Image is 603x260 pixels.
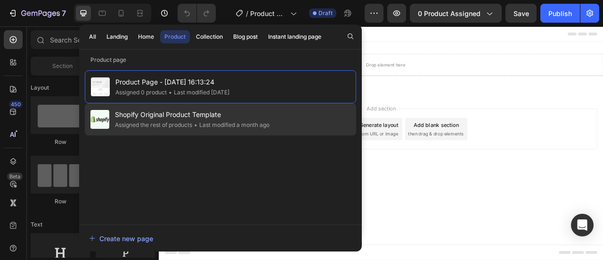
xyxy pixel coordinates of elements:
button: Product [160,30,190,43]
span: / [246,8,248,18]
div: Undo/Redo [178,4,216,23]
div: Collection [196,33,223,41]
span: Shopify Original Product Template [115,109,269,120]
button: Collection [192,30,227,43]
span: Section [52,62,73,70]
div: Row [31,138,90,146]
button: 7 [4,4,70,23]
div: Drop element here [263,45,313,52]
span: Product Page - [DATE] 16:13:24 [115,76,229,88]
div: Product [164,33,186,41]
div: Assigned the rest of products [115,120,192,130]
span: Save [513,9,529,17]
div: Publish [548,8,572,18]
div: Generate layout [255,120,305,130]
iframe: Design area [159,26,603,260]
div: Last modified [DATE] [167,88,229,97]
div: Blog post [233,33,258,41]
span: Product Page - [DATE] 16:13:24 [250,8,286,18]
div: Last modified a month ago [192,120,269,130]
div: Open Intercom Messenger [571,214,594,236]
div: Instant landing page [268,33,321,41]
span: Text [31,220,42,229]
div: Landing [106,33,128,41]
p: 7 [62,8,66,19]
div: Beta [7,173,23,180]
button: Publish [540,4,580,23]
button: Create new page [89,229,352,248]
div: Create new page [89,234,153,243]
p: Product page [79,55,362,65]
span: Layout [31,84,49,92]
div: 450 [9,101,23,108]
span: • [194,121,197,128]
span: inspired by CRO experts [177,132,241,141]
span: then drag & drop elements [317,132,387,141]
span: Add section [261,99,305,109]
div: Add blank section [324,120,382,130]
span: • [169,89,172,96]
button: Save [505,4,537,23]
button: Instant landing page [264,30,326,43]
button: 0 product assigned [410,4,502,23]
span: from URL or image [254,132,304,141]
div: Assigned 0 product [115,88,167,97]
span: Draft [318,9,333,17]
div: All [89,33,96,41]
div: Choose templates [181,120,238,130]
button: Blog post [229,30,262,43]
button: All [85,30,100,43]
button: Home [134,30,158,43]
span: 0 product assigned [418,8,481,18]
div: Row [31,197,90,206]
button: Landing [102,30,132,43]
div: Home [138,33,154,41]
